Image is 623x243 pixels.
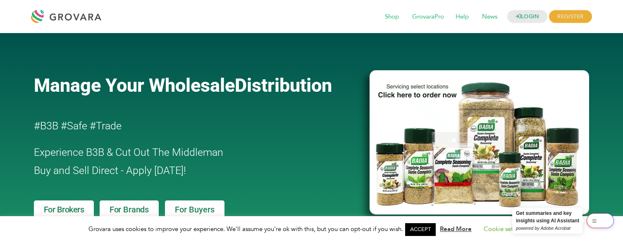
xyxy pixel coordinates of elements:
span: REGISTER [549,10,592,23]
span: For Brokers [44,205,84,214]
a: News [476,12,503,21]
a: Help [450,12,475,21]
span: Buy and Sell Direct - Apply [DATE]! [34,164,186,176]
span: Manage Your Wholesale [34,74,235,96]
h2: #B3B #Safe #Trade [34,117,322,135]
a: LOGIN [507,10,548,23]
a: Manage Your WholesaleDistribution [34,74,356,96]
span: Distribution [235,74,332,96]
a: For Brokers [34,200,94,219]
span: GrovaraPro [406,9,450,25]
span: Grovara uses cookies to improve your experience. We'll assume you're ok with this, but you can op... [88,225,535,233]
span: For Brands [110,205,149,214]
a: Cookie settings [484,225,526,233]
a: ACCEPT [405,223,436,236]
span: Shop [379,9,405,25]
a: For Buyers [165,200,224,219]
span: Experience B3B & Cut Out The Middleman [34,146,223,158]
a: GrovaraPro [406,12,450,21]
a: Shop [379,12,405,21]
span: For Buyers [175,205,215,214]
a: Read More [440,225,472,233]
span: Help [450,9,475,25]
a: For Brands [100,200,159,219]
span: News [476,9,503,25]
